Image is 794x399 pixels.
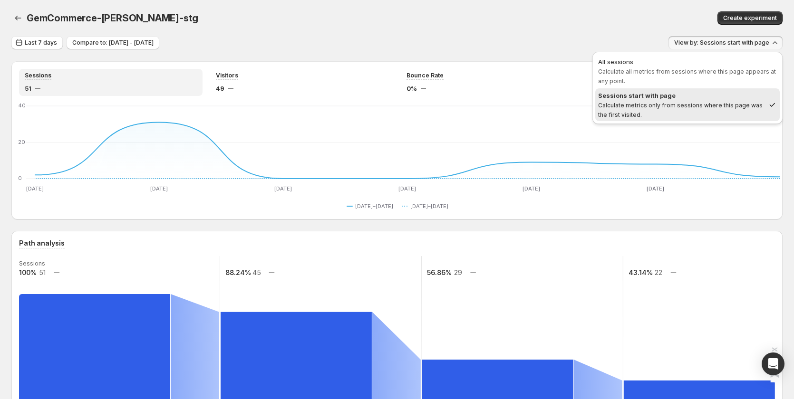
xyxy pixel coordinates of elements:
[25,72,51,79] span: Sessions
[410,202,448,210] span: [DATE]–[DATE]
[668,36,783,49] button: View by: Sessions start with page
[762,352,784,375] div: Open Intercom Messenger
[355,202,393,210] span: [DATE]–[DATE]
[647,185,664,192] text: [DATE]
[402,200,452,212] button: [DATE]–[DATE]
[150,185,168,192] text: [DATE]
[427,268,452,276] text: 56.86%
[717,11,783,25] button: Create experiment
[18,175,22,181] text: 0
[39,268,46,276] text: 51
[655,268,662,276] text: 22
[18,102,26,109] text: 40
[598,102,763,118] span: Calculate metrics only from sessions where this page was the first visited.
[598,68,776,85] span: Calculate all metrics from sessions where this page appears at any point.
[674,39,769,47] span: View by: Sessions start with page
[67,36,159,49] button: Compare to: [DATE] - [DATE]
[598,91,765,100] div: Sessions start with page
[72,39,154,47] span: Compare to: [DATE] - [DATE]
[407,72,444,79] span: Bounce Rate
[723,14,777,22] span: Create experiment
[252,268,261,276] text: 45
[25,39,57,47] span: Last 7 days
[18,139,25,145] text: 20
[225,268,251,276] text: 88.24%
[407,84,417,93] span: 0%
[19,260,45,267] text: Sessions
[27,12,198,24] span: GemCommerce-[PERSON_NAME]-stg
[25,84,31,93] span: 51
[454,268,462,276] text: 29
[216,72,238,79] span: Visitors
[11,36,63,49] button: Last 7 days
[26,185,44,192] text: [DATE]
[598,57,777,66] div: All sessions
[629,268,653,276] text: 43.14%
[216,84,224,93] span: 49
[523,185,540,192] text: [DATE]
[347,200,397,212] button: [DATE]–[DATE]
[398,185,416,192] text: [DATE]
[19,268,37,276] text: 100%
[19,238,65,248] h3: Path analysis
[274,185,292,192] text: [DATE]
